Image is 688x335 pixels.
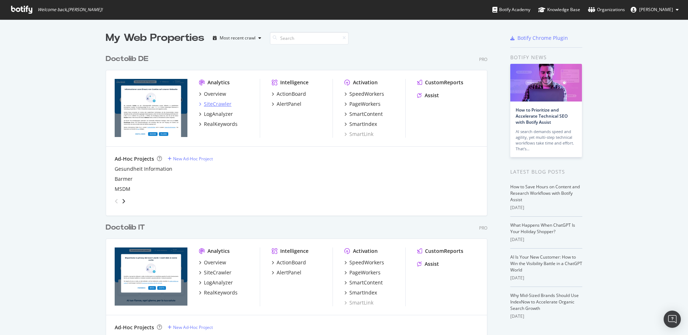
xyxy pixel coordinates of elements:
[516,129,577,152] div: AI search demands speed and agility, yet multi-step technical workflows take time and effort. Tha...
[207,79,230,86] div: Analytics
[349,100,381,108] div: PageWorkers
[121,198,126,205] div: angle-right
[277,100,301,108] div: AlertPanel
[344,110,383,118] a: SmartContent
[664,311,681,328] div: Open Intercom Messenger
[344,279,383,286] a: SmartContent
[272,100,301,108] a: AlertPanel
[199,90,226,98] a: Overview
[204,121,238,128] div: RealKeywords
[479,56,487,62] div: Pro
[115,324,154,331] div: Ad-Hoc Projects
[510,222,575,235] a: What Happens When ChatGPT Is Your Holiday Shopper?
[538,6,580,13] div: Knowledge Base
[353,247,378,255] div: Activation
[115,247,187,306] img: www.doctolib.it
[115,79,187,137] img: doctolib.de
[510,292,579,311] a: Why Mid-Sized Brands Should Use IndexNow to Accelerate Organic Search Growth
[207,247,230,255] div: Analytics
[204,110,233,118] div: LogAnalyzer
[588,6,625,13] div: Organizations
[510,313,582,320] div: [DATE]
[425,247,463,255] div: CustomReports
[38,7,102,13] span: Welcome back, [PERSON_NAME] !
[199,100,231,108] a: SiteCrawler
[204,100,231,108] div: SiteCrawler
[510,204,582,211] div: [DATE]
[106,222,148,233] a: Doctolib IT
[277,259,306,266] div: ActionBoard
[510,236,582,243] div: [DATE]
[277,269,301,276] div: AlertPanel
[204,279,233,286] div: LogAnalyzer
[277,90,306,98] div: ActionBoard
[417,92,439,99] a: Assist
[349,259,384,266] div: SpeedWorkers
[510,168,582,176] div: Latest Blog Posts
[510,64,582,102] img: How to Prioritize and Accelerate Technical SEO with Botify Assist
[272,90,306,98] a: ActionBoard
[272,269,301,276] a: AlertPanel
[210,32,264,44] button: Most recent crawl
[349,269,381,276] div: PageWorkers
[106,222,145,233] div: Doctolib IT
[106,54,148,64] div: Doctolib DE
[199,289,238,296] a: RealKeywords
[639,6,673,13] span: Thibaud Collignon
[510,53,582,61] div: Botify news
[625,4,684,15] button: [PERSON_NAME]
[344,299,373,306] a: SmartLink
[204,90,226,98] div: Overview
[199,279,233,286] a: LogAnalyzer
[349,289,377,296] div: SmartIndex
[349,121,377,128] div: SmartIndex
[168,324,213,330] a: New Ad-Hoc Project
[510,254,582,273] a: AI Is Your New Customer: How to Win the Visibility Battle in a ChatGPT World
[344,121,377,128] a: SmartIndex
[425,79,463,86] div: CustomReports
[199,269,231,276] a: SiteCrawler
[115,165,172,173] a: Gesundheit Information
[220,36,255,40] div: Most recent crawl
[510,275,582,281] div: [DATE]
[115,155,154,162] div: Ad-Hoc Projects
[199,121,238,128] a: RealKeywords
[349,110,383,118] div: SmartContent
[344,289,377,296] a: SmartIndex
[168,156,213,162] a: New Ad-Hoc Project
[344,90,384,98] a: SpeedWorkers
[173,156,213,162] div: New Ad-Hoc Project
[349,90,384,98] div: SpeedWorkers
[115,175,133,183] a: Barmer
[516,107,568,125] a: How to Prioritize and Accelerate Technical SEO with Botify Assist
[199,259,226,266] a: Overview
[112,195,121,207] div: angle-left
[517,34,568,42] div: Botify Chrome Plugin
[204,289,238,296] div: RealKeywords
[425,92,439,99] div: Assist
[204,259,226,266] div: Overview
[272,259,306,266] a: ActionBoard
[344,131,373,138] a: SmartLink
[344,259,384,266] a: SpeedWorkers
[106,54,151,64] a: Doctolib DE
[425,260,439,268] div: Assist
[280,79,309,86] div: Intelligence
[270,32,349,44] input: Search
[417,79,463,86] a: CustomReports
[204,269,231,276] div: SiteCrawler
[344,269,381,276] a: PageWorkers
[199,110,233,118] a: LogAnalyzer
[349,279,383,286] div: SmartContent
[106,31,204,45] div: My Web Properties
[353,79,378,86] div: Activation
[417,260,439,268] a: Assist
[115,185,130,193] a: MSDM
[479,225,487,231] div: Pro
[173,324,213,330] div: New Ad-Hoc Project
